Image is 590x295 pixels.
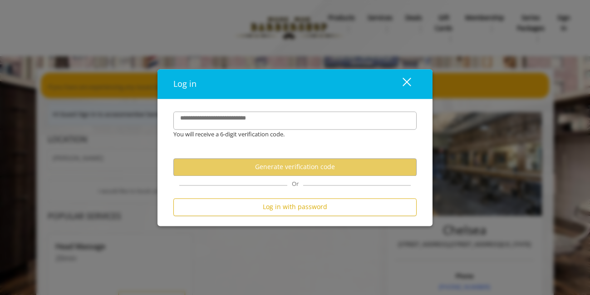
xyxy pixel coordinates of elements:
[386,75,417,93] button: close dialog
[173,198,417,216] button: Log in with password
[167,130,410,139] div: You will receive a 6-digit verification code.
[173,158,417,176] button: Generate verification code
[173,78,197,89] span: Log in
[287,180,303,188] span: Or
[392,77,410,91] div: close dialog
